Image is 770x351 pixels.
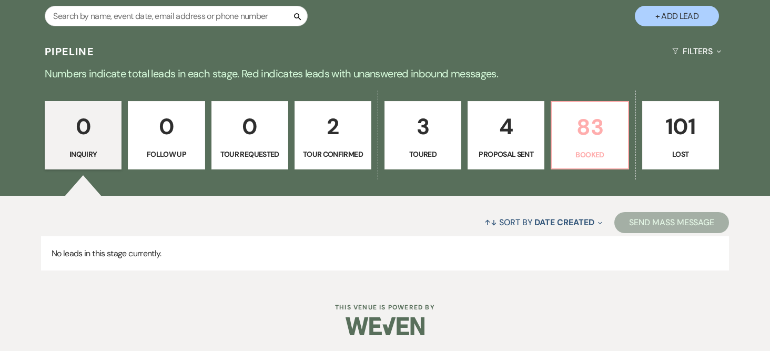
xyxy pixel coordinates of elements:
p: Booked [558,149,621,161]
p: 0 [135,109,198,144]
p: No leads in this stage currently. [41,236,729,271]
button: Sort By Date Created [480,208,606,236]
span: Date Created [534,217,594,228]
button: Filters [668,37,725,65]
a: 83Booked [551,101,629,169]
a: 2Tour Confirmed [295,101,371,169]
p: Toured [391,148,454,160]
p: 83 [558,109,621,145]
a: 0Tour Requested [211,101,288,169]
p: 0 [52,109,115,144]
p: Lost [649,148,712,160]
p: 3 [391,109,454,144]
p: 101 [649,109,712,144]
a: 0Follow Up [128,101,205,169]
a: 101Lost [642,101,719,169]
button: + Add Lead [635,6,719,26]
p: Numbers indicate total leads in each stage. Red indicates leads with unanswered inbound messages. [6,65,764,82]
p: 2 [301,109,364,144]
p: 4 [474,109,538,144]
a: 4Proposal Sent [468,101,544,169]
span: ↑↓ [484,217,497,228]
h3: Pipeline [45,44,94,59]
img: Weven Logo [346,308,424,345]
p: Tour Requested [218,148,281,160]
p: Inquiry [52,148,115,160]
a: 0Inquiry [45,101,121,169]
a: 3Toured [384,101,461,169]
button: Send Mass Message [614,212,729,233]
p: Tour Confirmed [301,148,364,160]
input: Search by name, event date, email address or phone number [45,6,308,26]
p: 0 [218,109,281,144]
p: Follow Up [135,148,198,160]
p: Proposal Sent [474,148,538,160]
